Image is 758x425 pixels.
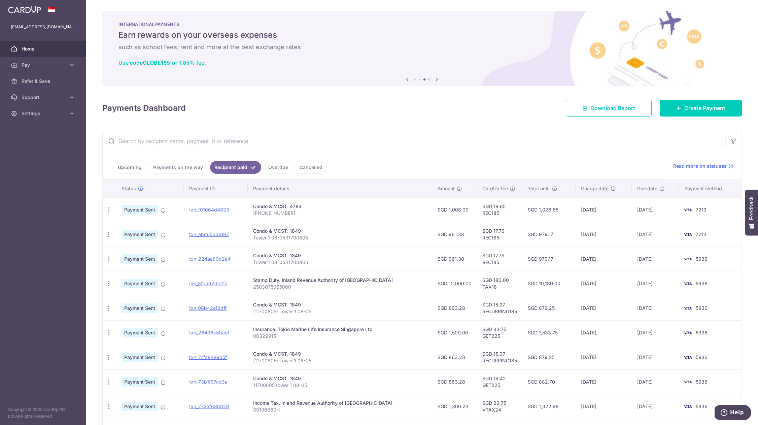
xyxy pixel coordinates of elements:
div: Condo & MCST. 1849 [253,351,427,357]
a: Overdue [264,161,292,174]
img: Bank Card [681,206,694,214]
p: [PHONE_NUMBER] [253,210,427,217]
span: Payment Sent [122,353,158,362]
a: txn_8fdad2dc2fa [189,281,228,286]
span: Read more on statuses [673,163,727,169]
span: 5936 [696,354,708,360]
th: Payment details [248,180,432,197]
th: Payment ID [184,180,248,197]
td: SGD 961.38 [432,222,477,247]
span: Payment Sent [122,279,158,288]
a: Upcoming [113,161,146,174]
b: GLOBE185 [143,59,170,66]
h6: such as school fees, rent and more at the best exchange rates [118,43,726,51]
th: Payment method [679,180,742,197]
div: Condo & MCST. 1849 [253,301,427,308]
span: Charge date [581,185,609,192]
span: CardUp fee [482,185,508,192]
span: Payment Sent [122,402,158,411]
span: 5936 [696,305,708,311]
td: SGD 1,026.65 [522,197,576,222]
p: 11700805 tower 1 08-05 [253,382,427,389]
td: SGD 1,500.00 [432,320,477,345]
a: Create Payment [660,100,742,117]
td: SGD 979.17 [522,222,576,247]
img: Bank Card [681,280,694,288]
span: 5936 [696,403,708,409]
a: Download Report [566,100,652,117]
span: Payment Sent [122,377,158,387]
td: [DATE] [632,369,679,394]
td: [DATE] [632,320,679,345]
p: S9136060H [253,406,427,413]
span: 5936 [696,379,708,385]
span: Payment Sent [122,328,158,337]
td: SGD 15.97 RECURRING185 [477,296,522,320]
td: SGD 10,180.00 [522,271,576,296]
td: SGD 863.28 [432,296,477,320]
td: [DATE] [576,247,632,271]
td: SGD 10,000.00 [432,271,477,296]
td: SGD 863.28 [432,369,477,394]
a: Use codeGLOBE185for 1.85% fee. [118,59,206,66]
span: 7213 [696,207,707,212]
span: Feedback [749,196,755,220]
span: 5936 [696,330,708,335]
p: [EMAIL_ADDRESS][DOMAIN_NAME] [11,24,75,30]
td: SGD 879.25 [522,296,576,320]
span: Total amt. [528,185,550,192]
td: [DATE] [632,222,679,247]
td: SGD 979.17 [522,247,576,271]
span: Due date [637,185,657,192]
a: txn_08b42a12dff [189,305,227,311]
img: International Payment Banner [102,11,742,86]
img: Bank Card [681,255,694,263]
div: Stamp Duty. Inland Revenue Authority of [GEOGRAPHIC_DATA] [253,277,427,284]
td: [DATE] [576,369,632,394]
span: Payment Sent [122,303,158,313]
td: [DATE] [576,197,632,222]
span: 7213 [696,231,707,237]
a: Payments on the way [149,161,207,174]
td: [DATE] [632,394,679,419]
button: Feedback - Show survey [745,190,758,235]
img: Bank Card [681,402,694,411]
td: SGD 22.75 VTAX24 [477,394,522,419]
td: SGD 18.65 REC185 [477,197,522,222]
span: Payment Sent [122,205,158,215]
div: Condo & MCST. 1849 [253,228,427,234]
td: SGD 863.28 [432,345,477,369]
input: Search by recipient name, payment id or reference [103,130,725,152]
h4: Payments Dashboard [102,102,186,114]
a: txn_7cfa84e9d5f [189,354,227,360]
img: CardUp [8,5,41,13]
td: [DATE] [632,197,679,222]
p: Tower 1 08-05 11700805 [253,234,427,241]
span: Download Report [590,104,635,112]
td: [DATE] [576,345,632,369]
a: Recipient paid [210,161,261,174]
span: 5936 [696,281,708,286]
span: Refer & Save [22,78,66,85]
td: SGD 1,300.23 [432,394,477,419]
span: Pay [22,62,66,68]
td: [DATE] [576,271,632,296]
img: Bank Card [681,230,694,238]
td: SGD 180.00 TAX18 [477,271,522,296]
img: Bank Card [681,304,694,312]
h5: Earn rewards on your overseas expenses [118,30,726,40]
a: txn_abc65bbe187 [189,231,229,237]
td: SGD 1,322.98 [522,394,576,419]
td: SGD 879.25 [522,345,576,369]
td: SGD 33.75 GET225 [477,320,522,345]
td: [DATE] [576,296,632,320]
p: (11700805) Tower 1 08-05 [253,308,427,315]
td: [DATE] [632,271,679,296]
td: [DATE] [632,296,679,320]
td: SGD 19.42 GET225 [477,369,522,394]
img: Bank Card [681,378,694,386]
a: txn_224aa89d2e4 [189,256,231,262]
span: Create Payment [684,104,725,112]
div: Condo & MCST. 1849 [253,252,427,259]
